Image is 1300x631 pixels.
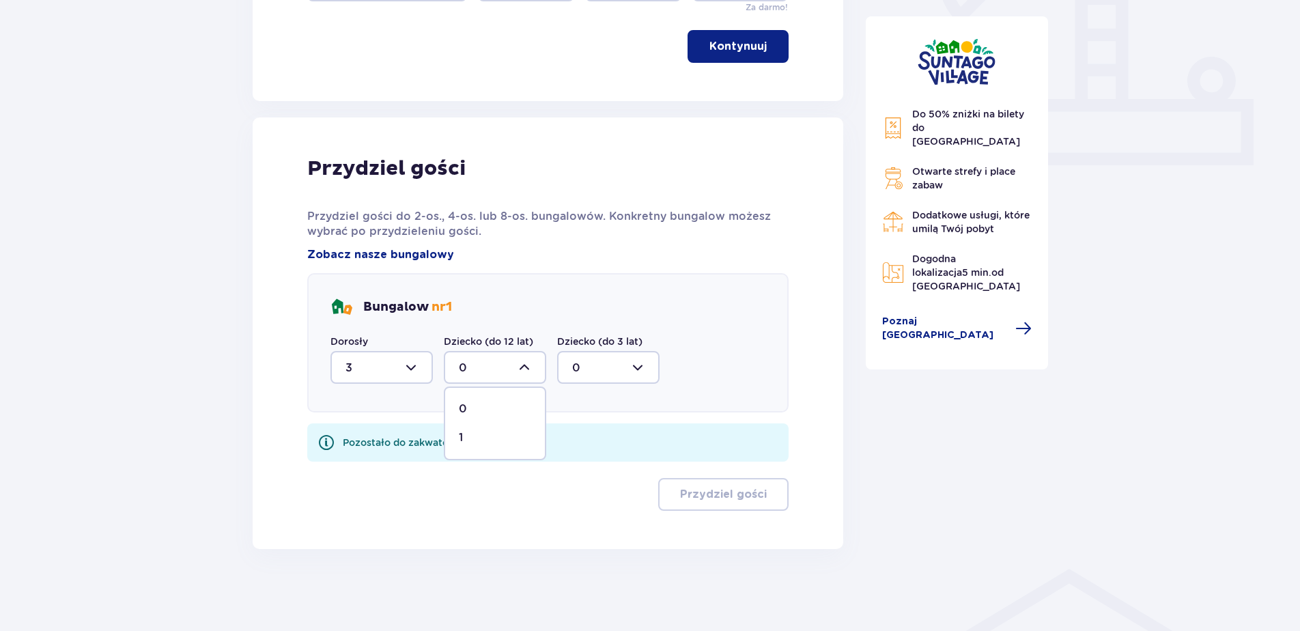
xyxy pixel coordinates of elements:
p: Przydziel gości do 2-os., 4-os. lub 8-os. bungalowów. Konkretny bungalow możesz wybrać po przydzi... [307,209,789,239]
p: Bungalow [363,299,452,315]
p: Przydziel gości [680,487,767,502]
span: Otwarte strefy i place zabaw [912,166,1015,191]
p: Przydziel gości [307,156,466,182]
p: Za darmo! [746,1,788,14]
span: Dodatkowe usługi, które umilą Twój pobyt [912,210,1030,234]
img: Restaurant Icon [882,211,904,233]
div: Pozostało do zakwaterowania 1 z 4 gości. [343,436,541,449]
img: Discount Icon [882,117,904,139]
span: Poznaj [GEOGRAPHIC_DATA] [882,315,1008,342]
p: Kontynuuj [709,39,767,54]
a: Zobacz nasze bungalowy [307,247,454,262]
span: Dogodna lokalizacja od [GEOGRAPHIC_DATA] [912,253,1020,292]
span: 5 min. [962,267,991,278]
img: Grill Icon [882,167,904,189]
span: Do 50% zniżki na bilety do [GEOGRAPHIC_DATA] [912,109,1024,147]
span: nr 1 [432,299,452,315]
label: Dziecko (do 3 lat) [557,335,642,348]
p: 0 [459,402,467,417]
img: Map Icon [882,262,904,283]
button: Kontynuuj [688,30,789,63]
p: 1 [459,430,463,445]
button: Przydziel gości [658,478,789,511]
img: bungalows Icon [330,296,352,318]
label: Dziecko (do 12 lat) [444,335,533,348]
a: Poznaj [GEOGRAPHIC_DATA] [882,315,1032,342]
label: Dorosły [330,335,368,348]
img: Suntago Village [918,38,995,85]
